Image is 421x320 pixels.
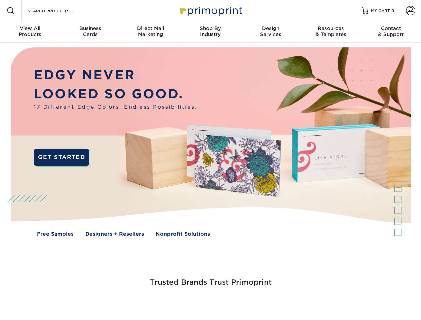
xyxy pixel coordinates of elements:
span: Direct Mail [120,25,180,31]
a: Resources& Templates [301,21,361,43]
h3: Trusted Brands Trust Primoprint [16,262,406,295]
a: GET STARTED [34,149,89,166]
span: 17 Different Edge Colors. Endless Possibilities. [34,103,197,111]
div: & Templates [301,25,361,37]
p: LOOKED SO GOOD. [34,85,197,104]
a: Direct MailMarketing [120,21,180,43]
div: Cards [60,25,120,37]
a: Nonprofit Solutions [156,230,210,238]
span: Resources [301,25,361,31]
div: Marketing [120,25,180,37]
p: EDGY NEVER [34,66,197,85]
div: & Support [361,25,421,37]
a: Free Samples [37,230,74,238]
span: Shop By [180,25,240,31]
span: MY CART [371,8,390,14]
img: Primoprint [177,3,244,18]
span: Contact [361,25,421,31]
input: SEARCH PRODUCTS..... [27,7,92,15]
span: Business [60,25,120,31]
a: Shop ByIndustry [180,21,240,43]
a: DesignServices [241,21,301,43]
span: 0 [391,8,394,13]
a: Contact& Support [361,21,421,43]
div: Industry [180,25,240,37]
a: Designers + Resellers [85,230,144,238]
a: BusinessCards [60,21,120,43]
div: Services [241,25,301,37]
span: Design [241,25,301,31]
